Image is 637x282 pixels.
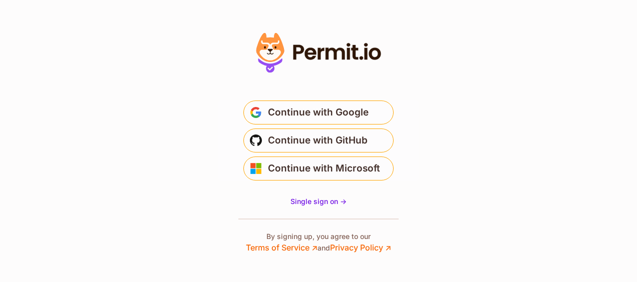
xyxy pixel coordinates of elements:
[243,100,394,124] button: Continue with Google
[243,128,394,152] button: Continue with GitHub
[268,132,368,148] span: Continue with GitHub
[246,231,391,253] p: By signing up, you agree to our and
[330,242,391,252] a: Privacy Policy ↗
[290,196,347,206] a: Single sign on ->
[243,156,394,180] button: Continue with Microsoft
[246,242,317,252] a: Terms of Service ↗
[290,197,347,205] span: Single sign on ->
[268,104,369,120] span: Continue with Google
[268,160,380,176] span: Continue with Microsoft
